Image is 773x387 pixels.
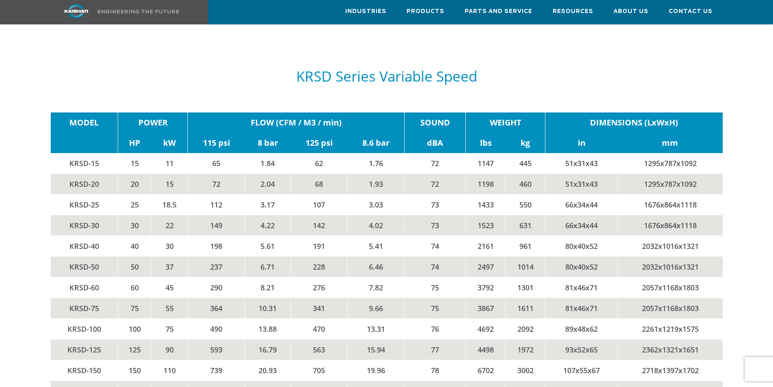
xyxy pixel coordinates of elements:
td: 73 [405,194,466,215]
td: 2161 [466,236,506,256]
td: 6702 [466,360,506,381]
td: 1.93 [347,173,405,194]
td: 1523 [466,215,506,236]
td: 3.17 [245,194,291,215]
td: 6.46 [347,256,405,277]
td: 93x52x65 [545,339,618,360]
td: 1147 [466,153,506,174]
td: KRSD-25 [51,194,118,215]
td: 2.04 [245,173,291,194]
td: 445 [506,153,545,174]
td: 705 [291,360,347,381]
td: 22 [151,215,188,236]
td: 75 [118,298,151,318]
td: 1198 [466,173,506,194]
td: 107x55x67 [545,360,618,381]
td: 30 [151,236,188,256]
td: 13.88 [245,318,291,339]
td: 276 [291,277,347,298]
td: 81x46x71 [545,298,618,318]
td: KRSD-150 [51,360,118,381]
td: 1301 [506,277,545,298]
td: 1676x864x1118 [618,194,722,215]
td: 13.31 [347,318,405,339]
td: 68 [291,173,347,194]
td: mm [618,133,722,153]
td: 2057x1168x1803 [618,277,722,298]
td: 150 [118,360,151,381]
td: 115 psi [188,133,245,153]
td: KRSD-20 [51,173,118,194]
td: 65 [188,153,245,174]
td: 75 [151,318,188,339]
td: 74 [405,256,466,277]
span: Industries [345,7,386,16]
td: 237 [188,256,245,277]
td: 15 [151,173,188,194]
td: 112 [188,194,245,215]
td: 75 [405,298,466,318]
td: 1433 [466,194,506,215]
td: POWER [118,112,188,133]
td: 1676x864x1118 [618,215,722,236]
td: 470 [291,318,347,339]
td: 191 [291,236,347,256]
td: 739 [188,360,245,381]
td: 1.76 [347,153,405,174]
td: 290 [188,277,245,298]
td: 20 [118,173,151,194]
a: Industries [345,0,386,22]
td: kW [151,133,188,153]
td: 1295x787x1092 [618,153,722,174]
td: 364 [188,298,245,318]
td: 8.21 [245,277,291,298]
td: 125 [118,339,151,360]
td: 8.6 bar [347,133,405,153]
td: 1295x787x1092 [618,173,722,194]
td: 5.41 [347,236,405,256]
td: 1014 [506,256,545,277]
td: 2032x1016x1321 [618,256,722,277]
td: 125 psi [291,133,347,153]
td: 142 [291,215,347,236]
td: KRSD-40 [51,236,118,256]
td: WEIGHT [466,112,545,133]
td: 66x34x44 [545,215,618,236]
td: 15 [118,153,151,174]
td: 2092 [506,318,545,339]
span: Contact Us [669,7,713,16]
td: 1611 [506,298,545,318]
td: 2057x1168x1803 [618,298,722,318]
td: 8 bar [245,133,291,153]
td: 3002 [506,360,545,381]
td: 2497 [466,256,506,277]
td: 16.79 [245,339,291,360]
img: Engineering the future [98,10,179,13]
td: 9.66 [347,298,405,318]
a: Parts and Service [465,0,532,22]
h5: KRSD Series Variable Speed [51,69,723,84]
td: 490 [188,318,245,339]
td: KRSD-60 [51,277,118,298]
td: 1972 [506,339,545,360]
td: KRSD-50 [51,256,118,277]
td: 74 [405,236,466,256]
a: Contact Us [669,0,713,22]
td: 90 [151,339,188,360]
td: 1.84 [245,153,291,174]
td: 25 [118,194,151,215]
span: Resources [553,7,593,16]
td: 72 [405,173,466,194]
td: 51x31x43 [545,153,618,174]
td: 75 [405,277,466,298]
td: lbs [466,133,506,153]
td: DIMENSIONS (LxWxH) [545,112,723,133]
img: kaishan logo [46,4,107,18]
span: Products [407,7,444,16]
td: 81x46x71 [545,277,618,298]
td: 50 [118,256,151,277]
td: 78 [405,360,466,381]
td: 7.82 [347,277,405,298]
td: 563 [291,339,347,360]
td: HP [118,133,151,153]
